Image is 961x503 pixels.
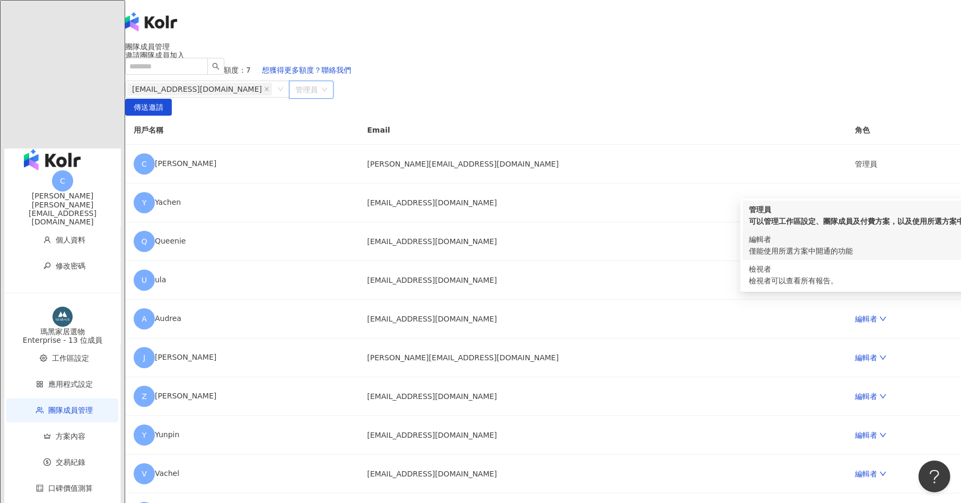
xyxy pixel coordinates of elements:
[49,484,93,492] span: 口碑價值測算
[359,455,846,493] td: [EMAIL_ADDRESS][DOMAIN_NAME]
[855,315,887,323] a: 編輯者
[212,63,220,70] span: search
[134,386,350,407] div: [PERSON_NAME]
[359,145,846,184] td: [PERSON_NAME][EMAIL_ADDRESS][DOMAIN_NAME]
[125,42,961,51] div: 團隊成員管理
[134,99,163,116] span: 傳送邀請
[251,59,362,81] button: 想獲得更多額度？聯絡我們
[49,406,93,414] span: 團隊成員管理
[879,393,887,400] span: down
[295,81,327,98] span: 管理員
[855,470,887,478] a: 編輯者
[262,66,351,74] span: 想獲得更多額度？聯絡我們
[125,12,177,31] img: logo
[359,184,846,222] td: [EMAIL_ADDRESS][DOMAIN_NAME]
[49,380,93,388] span: 應用程式設定
[142,468,147,480] span: V
[134,424,350,446] div: Yunpin
[134,231,350,252] div: Queenie
[359,116,846,145] th: Email
[4,192,121,200] div: [PERSON_NAME]
[132,83,262,95] span: [EMAIL_ADDRESS][DOMAIN_NAME]
[134,347,350,368] div: [PERSON_NAME]
[4,201,121,226] div: [PERSON_NAME][EMAIL_ADDRESS][DOMAIN_NAME]
[855,353,887,362] a: 編輯者
[855,392,887,401] a: 編輯者
[4,336,121,344] div: Enterprise - 13 位成員
[53,307,73,327] img: 358735463_652854033541749_1509380869568117342_n.jpg
[359,416,846,455] td: [EMAIL_ADDRESS][DOMAIN_NAME]
[879,315,887,323] span: down
[134,463,350,484] div: Vachel
[919,461,950,492] iframe: Help Scout Beacon - Open
[142,391,147,402] span: Z
[142,158,147,170] span: C
[4,327,121,336] div: 瑪黑家居選物
[264,86,269,92] span: close
[142,313,147,325] span: A
[24,149,81,170] img: logo
[53,354,90,362] span: 工作區設定
[56,262,86,270] span: 修改密碼
[359,339,846,377] td: [PERSON_NAME][EMAIL_ADDRESS][DOMAIN_NAME]
[359,300,846,339] td: [EMAIL_ADDRESS][DOMAIN_NAME]
[879,470,887,478] span: down
[142,197,147,209] span: Y
[43,458,51,466] span: dollar
[125,51,961,59] div: 邀請團隊成員加入
[134,270,350,291] div: ula
[43,262,51,270] span: key
[359,261,846,300] td: [EMAIL_ADDRESS][DOMAIN_NAME]
[359,222,846,261] td: [EMAIL_ADDRESS][DOMAIN_NAME]
[127,83,272,96] span: janicelee@storemarais.com
[855,431,887,439] a: 編輯者
[56,432,86,440] span: 方案內容
[134,308,350,329] div: Audrea
[846,145,961,184] td: 管理員
[43,236,51,244] span: user
[56,458,86,466] span: 交易紀錄
[36,380,43,388] span: appstore
[879,354,887,361] span: down
[125,99,172,116] button: 傳送邀請
[134,192,350,213] div: Yachen
[36,484,43,492] span: calculator
[60,175,65,187] span: C
[879,431,887,439] span: down
[56,236,86,244] span: 個人資料
[125,116,359,145] th: 用戶名稱
[141,236,147,247] span: Q
[846,116,961,145] th: 角色
[134,153,350,175] div: [PERSON_NAME]
[142,274,147,286] span: U
[142,429,147,441] span: Y
[359,377,846,416] td: [EMAIL_ADDRESS][DOMAIN_NAME]
[143,352,145,363] span: J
